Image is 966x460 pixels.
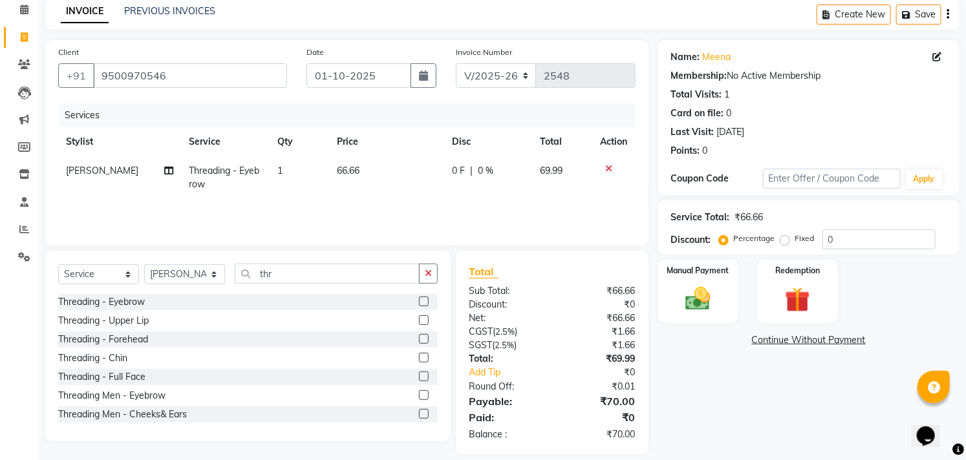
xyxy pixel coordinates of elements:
span: 1 [278,165,283,176]
div: 0 [727,107,732,120]
div: Round Off: [459,380,552,393]
div: ₹70.00 [552,428,645,441]
div: Services [59,103,645,127]
label: Client [58,47,79,58]
div: Total Visits: [671,88,722,101]
span: 66.66 [337,165,360,176]
div: Membership: [671,69,727,83]
div: ₹0 [568,366,645,379]
div: Card on file: [671,107,724,120]
span: Threading - Eyebrow [189,165,259,190]
a: Meena [703,50,731,64]
div: ( ) [459,339,552,352]
span: Total [469,265,499,278]
div: ₹0 [552,298,645,311]
th: Service [181,127,270,156]
th: Total [532,127,593,156]
div: Discount: [671,233,711,247]
div: Name: [671,50,700,64]
img: _gift.svg [777,284,818,315]
div: Paid: [459,410,552,425]
label: Date [306,47,324,58]
div: ( ) [459,325,552,339]
button: Apply [906,169,943,189]
img: _cash.svg [678,284,718,313]
span: | [470,164,473,178]
div: Last Visit: [671,125,714,139]
div: Payable: [459,393,552,409]
div: Points: [671,144,700,158]
div: Threading - Full Face [58,370,145,384]
input: Enter Offer / Coupon Code [763,169,901,189]
div: Coupon Code [671,172,763,185]
div: ₹66.66 [735,211,764,224]
div: [DATE] [717,125,745,139]
th: Action [593,127,636,156]
button: Save [896,5,941,25]
button: +91 [58,63,94,88]
th: Price [329,127,444,156]
div: Threading - Forehead [58,333,148,346]
div: 0 [703,144,708,158]
span: 2.5% [495,326,515,337]
a: PREVIOUS INVOICES [124,5,215,17]
input: Search or Scan [235,264,420,284]
label: Invoice Number [456,47,512,58]
th: Qty [270,127,330,156]
label: Manual Payment [667,265,729,277]
span: CGST [469,326,493,337]
a: Add Tip [459,366,568,379]
label: Redemption [775,265,820,277]
button: Create New [817,5,891,25]
span: 0 F [452,164,465,178]
div: Threading Men - Cheeks& Ears [58,408,187,421]
div: Sub Total: [459,284,552,298]
span: [PERSON_NAME] [66,165,138,176]
div: ₹69.99 [552,352,645,366]
div: Total: [459,352,552,366]
label: Fixed [795,233,815,244]
div: Threading - Chin [58,351,127,365]
div: ₹70.00 [552,393,645,409]
th: Disc [444,127,532,156]
span: SGST [469,339,492,351]
label: Percentage [734,233,775,244]
div: Discount: [459,298,552,311]
div: ₹0.01 [552,380,645,393]
div: ₹1.66 [552,339,645,352]
a: Continue Without Payment [661,333,957,347]
span: 69.99 [540,165,563,176]
div: 1 [725,88,730,101]
div: No Active Membership [671,69,947,83]
div: Threading - Upper Lip [58,314,149,328]
div: Net: [459,311,552,325]
div: Balance : [459,428,552,441]
input: Search by Name/Mobile/Email/Code [93,63,287,88]
div: ₹66.66 [552,284,645,298]
span: 0 % [478,164,493,178]
th: Stylist [58,127,181,156]
div: Service Total: [671,211,730,224]
iframe: chat widget [912,408,953,447]
span: 2.5% [495,340,514,350]
div: ₹0 [552,410,645,425]
div: Threading - Eyebrow [58,295,145,309]
div: Threading Men - Eyebrow [58,389,166,402]
div: ₹66.66 [552,311,645,325]
div: ₹1.66 [552,325,645,339]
